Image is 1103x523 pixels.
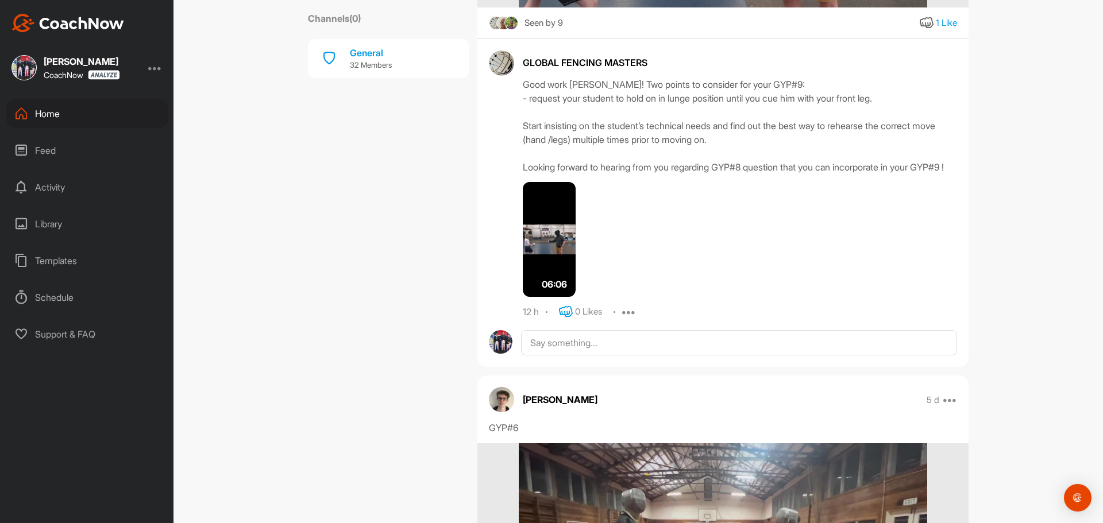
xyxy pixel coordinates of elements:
[927,394,939,406] p: 5 d
[44,70,120,80] div: CoachNow
[44,57,120,66] div: [PERSON_NAME]
[6,320,168,348] div: Support & FAQ
[489,16,503,30] img: square_d5d5b10408b5f15aeafe490ab2239331.jpg
[350,46,392,60] div: General
[523,56,957,69] div: GLOBAL FENCING MASTERS
[496,16,511,30] img: square_4c7b22433a1aa4a641171a1f55e32c04.jpg
[524,16,563,30] div: Seen by 9
[6,246,168,275] div: Templates
[6,173,168,202] div: Activity
[489,387,514,412] img: avatar
[523,393,597,406] p: [PERSON_NAME]
[6,99,168,128] div: Home
[11,14,124,32] img: CoachNow
[6,136,168,165] div: Feed
[6,210,168,238] div: Library
[6,283,168,312] div: Schedule
[88,70,120,80] img: CoachNow analyze
[308,11,361,25] label: Channels ( 0 )
[504,16,519,30] img: square_0d57227ff4e5b3e8594987d7c94b91ce.jpg
[523,307,539,318] div: 12 h
[489,421,957,435] div: GYP#6
[1064,484,1092,512] div: Open Intercom Messenger
[575,305,602,319] div: 0 Likes
[350,60,392,71] p: 32 Members
[523,182,576,297] img: media
[936,17,957,30] div: 1 Like
[489,330,512,354] img: avatar
[542,277,567,291] span: 06:06
[523,78,957,174] div: Good work [PERSON_NAME]! Two points to consider for your GYP#9: - request your student to hold on...
[489,51,514,76] img: avatar
[11,55,37,80] img: square_d96212452de2a5b3c0e39b5d584184f7.jpg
